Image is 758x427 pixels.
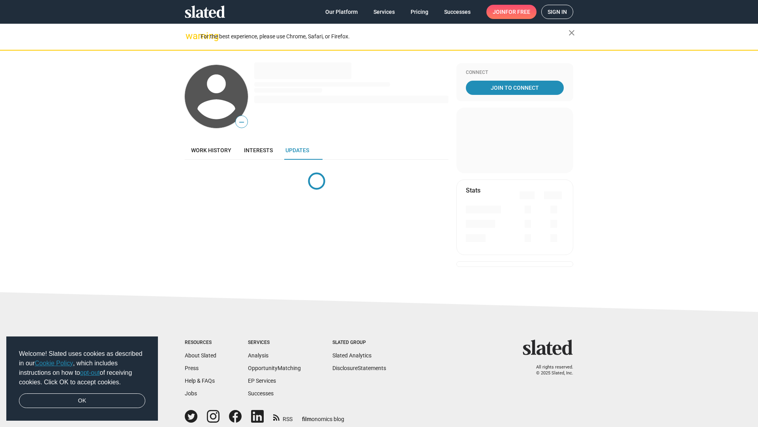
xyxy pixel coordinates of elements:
a: Successes [248,390,274,397]
a: RSS [273,411,293,423]
mat-icon: warning [186,31,195,41]
a: Analysis [248,352,268,359]
mat-icon: close [567,28,576,38]
span: Successes [444,5,471,19]
a: Slated Analytics [332,352,371,359]
span: Pricing [411,5,428,19]
span: Our Platform [325,5,358,19]
div: Services [248,340,301,346]
span: — [236,117,248,127]
a: Press [185,365,199,371]
a: Jobs [185,390,197,397]
div: For the best experience, please use Chrome, Safari, or Firefox. [201,31,568,42]
a: Cookie Policy [35,360,73,367]
div: Connect [466,70,564,76]
a: Successes [438,5,477,19]
a: Interests [238,141,279,160]
a: Join To Connect [466,81,564,95]
span: Welcome! Slated uses cookies as described in our , which includes instructions on how to of recei... [19,349,145,387]
a: Pricing [404,5,435,19]
a: Updates [279,141,315,160]
p: All rights reserved. © 2025 Slated, Inc. [528,365,573,376]
div: Resources [185,340,216,346]
span: Join To Connect [467,81,562,95]
a: Sign in [541,5,573,19]
a: Help & FAQs [185,378,215,384]
a: EP Services [248,378,276,384]
span: Updates [285,147,309,153]
span: Interests [244,147,273,153]
a: Joinfor free [486,5,537,19]
mat-card-title: Stats [466,186,480,195]
span: for free [505,5,530,19]
span: Work history [191,147,231,153]
div: cookieconsent [6,336,158,421]
a: Services [367,5,401,19]
a: Our Platform [319,5,364,19]
a: Work history [185,141,238,160]
span: Join [493,5,530,19]
div: Slated Group [332,340,386,346]
a: dismiss cookie message [19,393,145,408]
a: opt-out [80,369,100,376]
a: About Slated [185,352,216,359]
span: film [302,416,311,422]
a: DisclosureStatements [332,365,386,371]
a: OpportunityMatching [248,365,301,371]
span: Sign in [548,5,567,19]
a: filmonomics blog [302,409,344,423]
span: Services [373,5,395,19]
